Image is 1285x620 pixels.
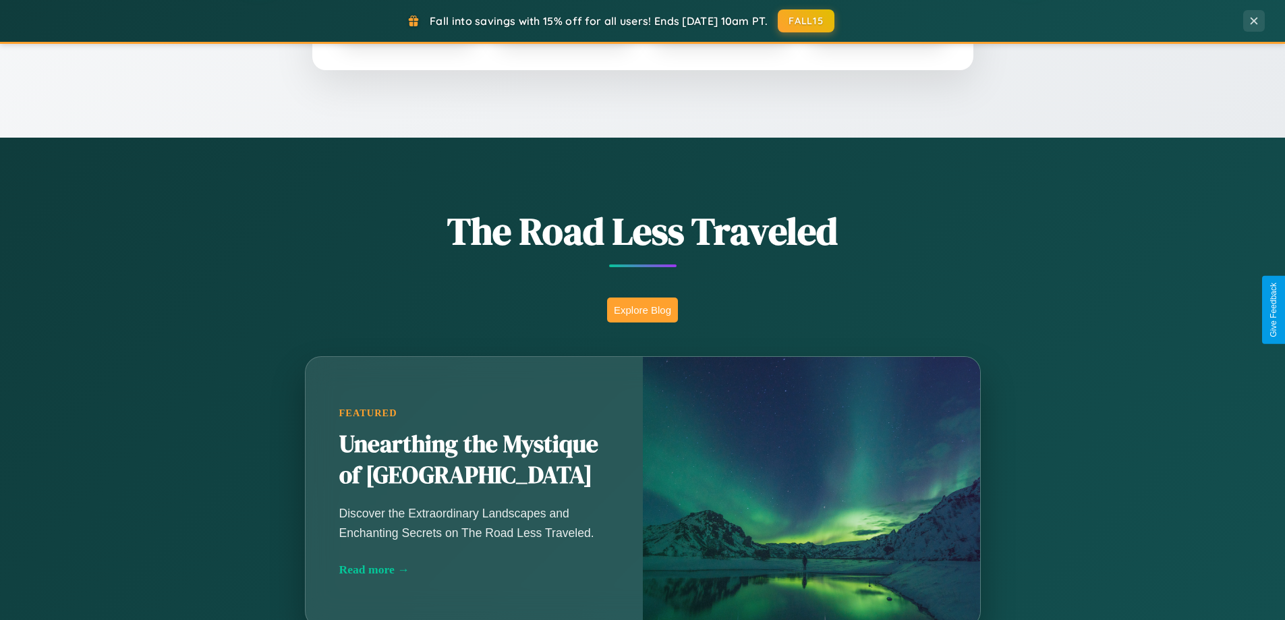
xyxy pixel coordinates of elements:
div: Read more → [339,563,609,577]
div: Give Feedback [1269,283,1278,337]
h2: Unearthing the Mystique of [GEOGRAPHIC_DATA] [339,429,609,491]
button: FALL15 [778,9,834,32]
h1: The Road Less Traveled [238,205,1048,257]
div: Featured [339,407,609,419]
button: Explore Blog [607,298,678,322]
p: Discover the Extraordinary Landscapes and Enchanting Secrets on The Road Less Traveled. [339,504,609,542]
span: Fall into savings with 15% off for all users! Ends [DATE] 10am PT. [430,14,768,28]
